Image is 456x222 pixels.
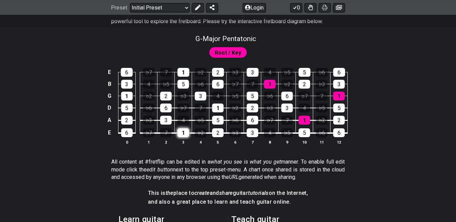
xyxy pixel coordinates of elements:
div: 4 [143,80,154,89]
th: 12 [330,138,348,146]
div: 7 [160,68,172,77]
em: tutorials [248,190,269,196]
button: 0 [290,3,302,12]
div: ♭6 [316,68,328,77]
h4: This is place to and guitar on the Internet, [148,189,308,197]
div: 2 [247,104,258,112]
div: ♭6 [316,128,327,137]
div: ♭5 [316,104,327,112]
span: First enable full edit mode to edit [215,48,241,58]
div: 5 [177,80,189,89]
div: 7 [281,116,293,125]
select: Preset [130,3,190,12]
th: 4 [192,138,209,146]
button: Create image [333,3,345,12]
button: Share Preset [206,3,218,12]
td: G [106,90,114,102]
span: Preset [111,4,127,11]
div: ♭3 [143,116,154,125]
button: Toggle Dexterity for all fretkits [304,3,317,12]
div: 1 [264,80,275,89]
th: 0 [118,138,135,146]
div: 2 [160,92,172,100]
div: ♭3 [177,92,189,100]
div: ♭5 [195,116,206,125]
div: ♭7 [177,104,189,112]
div: 6 [121,128,133,137]
div: 6 [121,68,133,77]
button: Login [243,3,266,12]
em: what you see is what you get [210,159,281,165]
div: 2 [333,116,345,125]
div: 4 [264,68,276,77]
em: create [194,190,209,196]
div: 5 [333,104,345,112]
div: 2 [299,80,310,89]
div: 1 [177,128,189,137]
td: D [106,102,114,114]
button: Edit Preset [192,3,204,12]
div: 3 [160,116,172,125]
div: ♭6 [229,116,241,125]
div: ♭2 [229,104,241,112]
div: 6 [333,128,345,137]
div: 7 [247,80,258,89]
div: ♭2 [316,116,327,125]
div: ♭3 [229,128,241,137]
div: 2 [121,116,133,125]
div: 5 [299,68,310,77]
div: 7 [160,128,172,137]
div: 4 [177,116,189,125]
div: 4 [299,104,310,112]
div: ♭7 [264,116,275,125]
div: ♭3 [316,80,327,89]
div: 1 [333,92,345,100]
div: 6 [247,116,258,125]
div: 7 [195,104,206,112]
div: 2 [212,128,224,137]
div: 2 [212,68,224,77]
div: ♭7 [143,128,154,137]
div: ♭6 [264,92,275,100]
div: ♭7 [229,80,241,89]
em: URL [229,174,239,180]
div: 7 [316,92,327,100]
th: 8 [261,138,279,146]
div: ♭5 [160,80,172,89]
div: 6 [333,68,345,77]
div: ♭6 [143,104,154,112]
div: ♭2 [281,80,293,89]
div: 3 [247,128,258,137]
h4: and also a great place to learn and teach guitar online. [148,198,308,206]
div: 1 [177,68,189,77]
div: 5 [212,116,224,125]
th: 2 [157,138,175,146]
th: 5 [209,138,227,146]
div: ♭2 [195,68,207,77]
th: 7 [244,138,261,146]
td: B [106,78,114,90]
th: 9 [279,138,296,146]
div: 6 [281,92,293,100]
div: 3 [281,104,293,112]
div: 4 [212,92,224,100]
div: ♭2 [143,92,154,100]
td: E [106,66,114,78]
th: 3 [175,138,192,146]
div: 1 [121,92,133,100]
div: ♭3 [264,104,275,112]
div: 3 [121,80,133,89]
span: G - Major Pentatonic [195,35,256,43]
em: the [166,190,173,196]
div: ♭5 [229,92,241,100]
div: 5 [299,128,310,137]
p: All content at #fretflip can be edited in a manner. To enable full edit mode click the next to th... [111,158,345,181]
div: 4 [264,128,275,137]
div: 3 [333,80,345,89]
div: ♭6 [195,80,206,89]
th: 10 [296,138,313,146]
div: ♭7 [143,68,155,77]
em: share [219,190,233,196]
div: 5 [247,92,258,100]
th: 6 [227,138,244,146]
